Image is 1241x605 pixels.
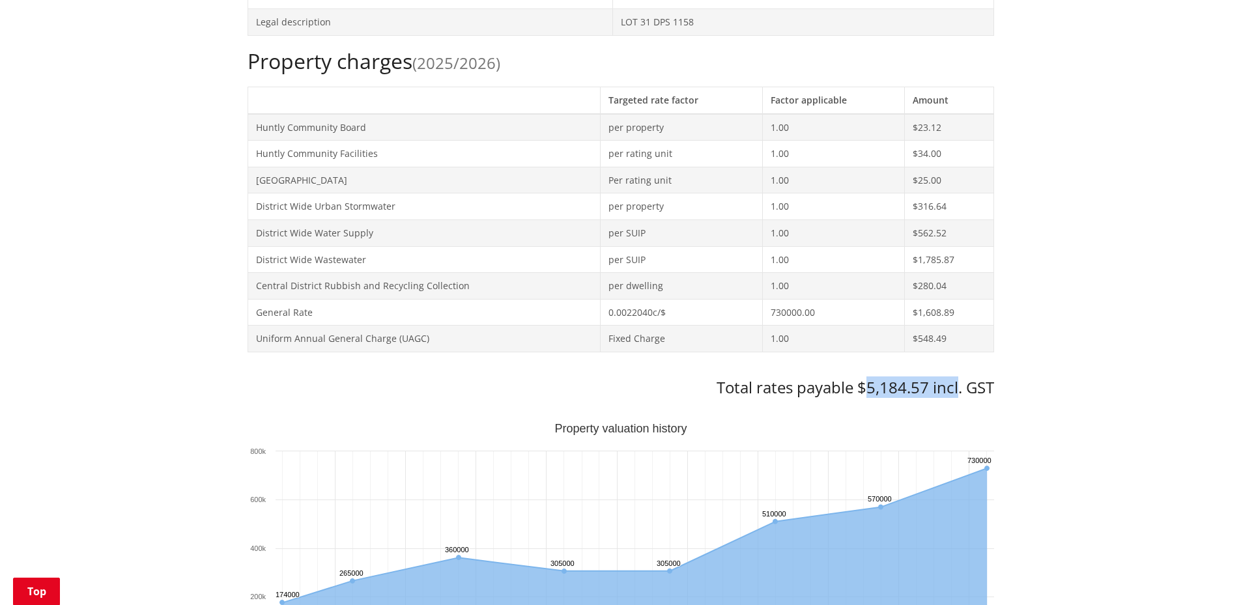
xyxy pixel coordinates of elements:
[613,8,993,35] td: LOT 31 DPS 1158
[905,141,993,167] td: $34.00
[248,246,600,273] td: District Wide Wastewater
[905,273,993,300] td: $280.04
[248,141,600,167] td: Huntly Community Facilities
[763,246,905,273] td: 1.00
[445,546,469,554] text: 360000
[905,246,993,273] td: $1,785.87
[276,591,300,598] text: 174000
[248,273,600,300] td: Central District Rubbish and Recycling Collection
[562,569,567,574] path: Saturday, Jun 30, 12:00, 305,000. Capital Value.
[763,273,905,300] td: 1.00
[773,518,778,524] path: Saturday, Jun 30, 12:00, 510,000. Capital Value.
[600,246,763,273] td: per SUIP
[967,457,991,464] text: 730000
[763,167,905,193] td: 1.00
[13,578,60,605] a: Top
[250,447,266,455] text: 800k
[905,114,993,141] td: $23.12
[248,326,600,352] td: Uniform Annual General Charge (UAGC)
[657,559,681,567] text: 305000
[600,273,763,300] td: per dwelling
[248,299,600,326] td: General Rate
[762,510,786,518] text: 510000
[984,466,990,471] path: Sunday, Jun 30, 12:00, 730,000. Capital Value.
[1181,550,1228,597] iframe: Messenger Launcher
[667,568,672,573] path: Tuesday, Jun 30, 12:00, 305,000. Capital Value.
[763,114,905,141] td: 1.00
[248,219,600,246] td: District Wide Water Supply
[600,141,763,167] td: per rating unit
[248,378,994,397] h3: Total rates payable $5,184.57 incl. GST
[248,193,600,220] td: District Wide Urban Stormwater
[905,326,993,352] td: $548.49
[905,299,993,326] td: $1,608.89
[905,219,993,246] td: $562.52
[250,593,266,600] text: 200k
[250,496,266,503] text: 600k
[554,422,687,435] text: Property valuation history
[905,87,993,113] th: Amount
[600,87,763,113] th: Targeted rate factor
[600,326,763,352] td: Fixed Charge
[248,49,994,74] h2: Property charges
[763,326,905,352] td: 1.00
[412,52,500,74] span: (2025/2026)
[905,167,993,193] td: $25.00
[600,299,763,326] td: 0.0022040c/$
[550,559,575,567] text: 305000
[248,114,600,141] td: Huntly Community Board
[279,600,285,605] path: Wednesday, Jun 30, 12:00, 174,000. Capital Value.
[248,167,600,193] td: [GEOGRAPHIC_DATA]
[763,299,905,326] td: 730000.00
[456,555,461,560] path: Tuesday, Jun 30, 12:00, 360,000. Capital Value.
[600,193,763,220] td: per property
[763,141,905,167] td: 1.00
[763,193,905,220] td: 1.00
[905,193,993,220] td: $316.64
[250,544,266,552] text: 400k
[878,504,883,509] path: Wednesday, Jun 30, 12:00, 570,000. Capital Value.
[868,495,892,503] text: 570000
[600,167,763,193] td: Per rating unit
[339,569,364,577] text: 265000
[600,219,763,246] td: per SUIP
[600,114,763,141] td: per property
[763,87,905,113] th: Factor applicable
[248,8,613,35] td: Legal description
[350,578,355,584] path: Friday, Jun 30, 12:00, 265,000. Capital Value.
[763,219,905,246] td: 1.00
